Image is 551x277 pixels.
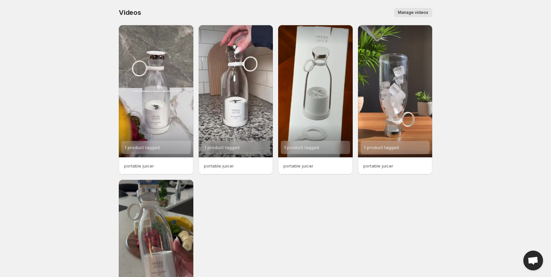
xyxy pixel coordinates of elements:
p: portable juicer [124,163,188,169]
span: 1 product tagged [125,145,160,150]
span: 1 product tagged [205,145,240,150]
div: Open chat [523,251,543,270]
p: portable juicer [283,163,347,169]
span: Videos [119,9,141,16]
span: 1 product tagged [364,145,399,150]
p: portable juicer [204,163,268,169]
button: Manage videos [394,8,432,17]
p: portable juicer [363,163,427,169]
span: Manage videos [398,10,428,15]
span: 1 product tagged [284,145,319,150]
